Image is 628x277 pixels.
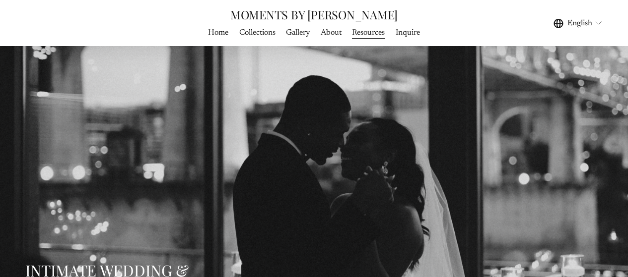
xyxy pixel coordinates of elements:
[208,26,228,39] a: Home
[286,27,310,39] span: Gallery
[286,26,310,39] a: folder dropdown
[567,17,592,29] span: English
[554,16,603,30] div: language picker
[230,6,398,22] a: MOMENTS BY [PERSON_NAME]
[396,26,420,39] a: Inquire
[352,26,385,39] a: Resources
[239,26,276,39] a: Collections
[321,26,342,39] a: About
